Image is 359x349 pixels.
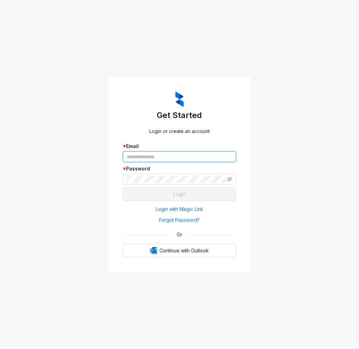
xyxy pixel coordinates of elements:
button: Login with Magic Link [123,204,236,215]
div: Password [123,165,236,172]
img: Outlook [150,247,157,254]
button: OutlookContinue with Outlook [123,244,236,257]
button: Login [123,187,236,201]
button: Forgot Password? [123,215,236,226]
h3: Get Started [123,110,236,121]
img: ZumaIcon [175,92,184,107]
span: eye-invisible [227,177,232,182]
span: Continue with Outlook [160,247,209,254]
span: Forgot Password? [159,216,200,224]
div: Email [123,143,236,150]
div: Login or create an account [123,128,236,135]
span: Or [172,231,187,238]
span: Login with Magic Link [156,205,203,213]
